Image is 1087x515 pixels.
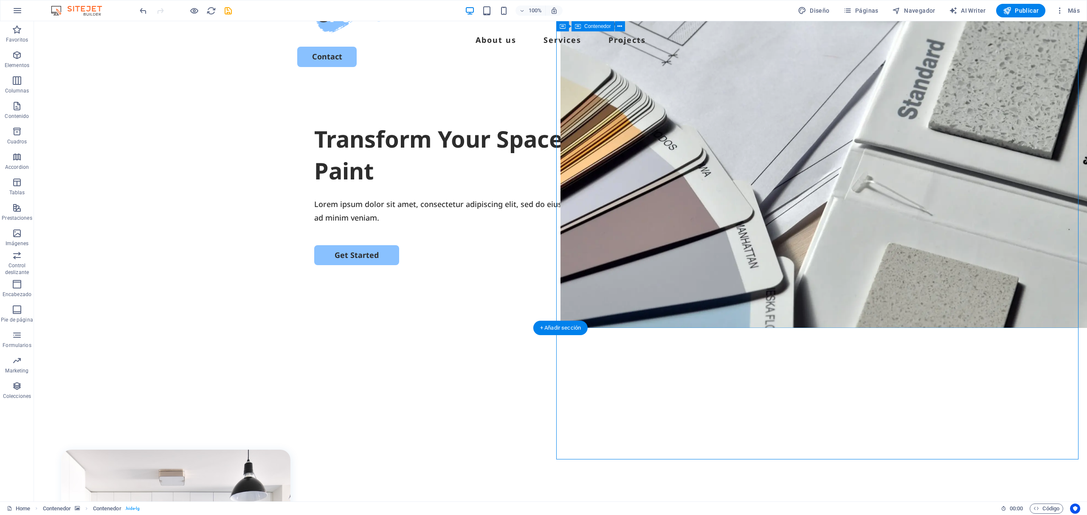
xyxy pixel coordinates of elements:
button: Código [1030,504,1063,514]
button: Más [1052,4,1083,17]
button: reload [206,6,216,16]
p: Formularios [3,342,31,349]
span: Haz clic para seleccionar y doble clic para editar [93,504,121,514]
span: Haz clic para seleccionar y doble clic para editar [43,504,71,514]
p: Tablas [9,189,25,196]
p: Favoritos [6,36,28,43]
h6: Tiempo de la sesión [1001,504,1023,514]
span: Navegador [892,6,935,15]
p: Elementos [5,62,29,69]
i: Deshacer: Añadir elemento (Ctrl+Z) [138,6,148,16]
img: logo_orange.svg [14,14,20,20]
i: Al redimensionar, ajustar el nivel de zoom automáticamente para ajustarse al dispositivo elegido. [550,7,558,14]
span: Diseño [798,6,830,15]
span: Más [1056,6,1080,15]
i: Volver a cargar página [206,6,216,16]
span: Páginas [843,6,879,15]
div: Palabras clave [100,50,135,56]
button: AI Writer [946,4,989,17]
span: AI Writer [949,6,986,15]
img: tab_domain_overview_orange.svg [35,49,42,56]
span: . hide-lg [125,504,140,514]
span: 00 00 [1010,504,1023,514]
p: Prestaciones [2,215,32,221]
span: Contenedor [584,24,611,29]
button: save [223,6,233,16]
button: Navegador [889,4,939,17]
div: Dominio: [DOMAIN_NAME] [22,22,95,29]
i: Guardar (Ctrl+S) [223,6,233,16]
button: Usercentrics [1070,504,1080,514]
button: Diseño [794,4,833,17]
i: Este elemento contiene un fondo [75,506,80,511]
p: Columnas [5,87,29,94]
button: Haz clic para salir del modo de previsualización y seguir editando [189,6,199,16]
button: Páginas [840,4,882,17]
button: undo [138,6,148,16]
p: Contenido [5,113,29,120]
button: Publicar [996,4,1046,17]
button: 100% [515,6,546,16]
p: Encabezado [3,291,31,298]
p: Marketing [5,367,28,374]
img: website_grey.svg [14,22,20,29]
div: v 4.0.25 [24,14,42,20]
p: Pie de página [1,316,33,323]
p: Colecciones [3,393,31,400]
div: Dominio [45,50,65,56]
h6: 100% [528,6,542,16]
span: : [1016,505,1017,512]
p: Cuadros [7,138,27,145]
a: Haz clic para cancelar la selección y doble clic para abrir páginas [7,504,30,514]
p: Accordion [5,164,29,171]
nav: breadcrumb [43,504,140,514]
span: Código [1033,504,1059,514]
img: tab_keywords_by_traffic_grey.svg [90,49,97,56]
img: Editor Logo [49,6,113,16]
span: Publicar [1003,6,1039,15]
div: + Añadir sección [533,321,588,335]
p: Imágenes [6,240,28,247]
